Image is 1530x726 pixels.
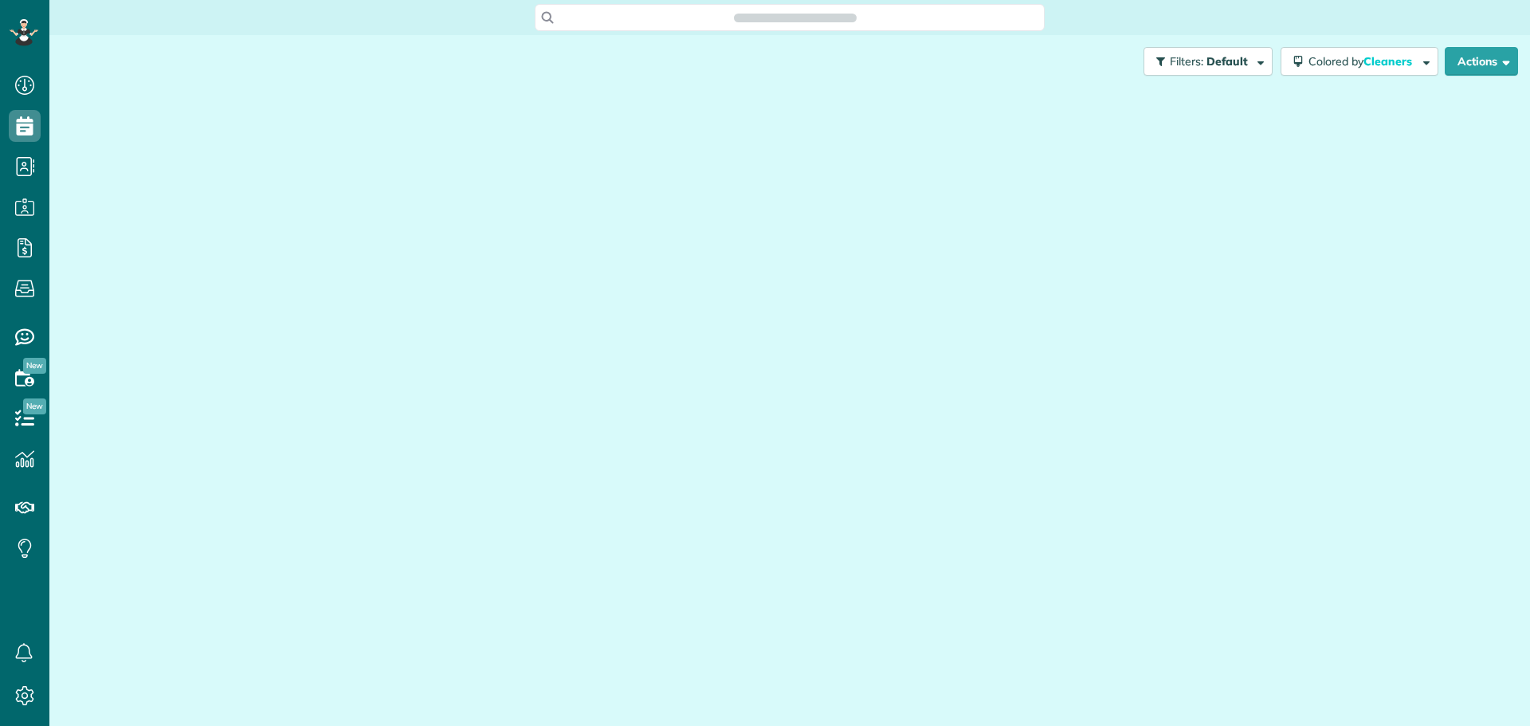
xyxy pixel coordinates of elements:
span: New [23,358,46,374]
span: Search ZenMaid… [750,10,840,26]
a: Filters: Default [1136,47,1273,76]
span: Default [1206,54,1249,69]
span: New [23,398,46,414]
button: Actions [1445,47,1518,76]
span: Cleaners [1363,54,1414,69]
span: Colored by [1308,54,1418,69]
button: Colored byCleaners [1281,47,1438,76]
button: Filters: Default [1144,47,1273,76]
span: Filters: [1170,54,1203,69]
